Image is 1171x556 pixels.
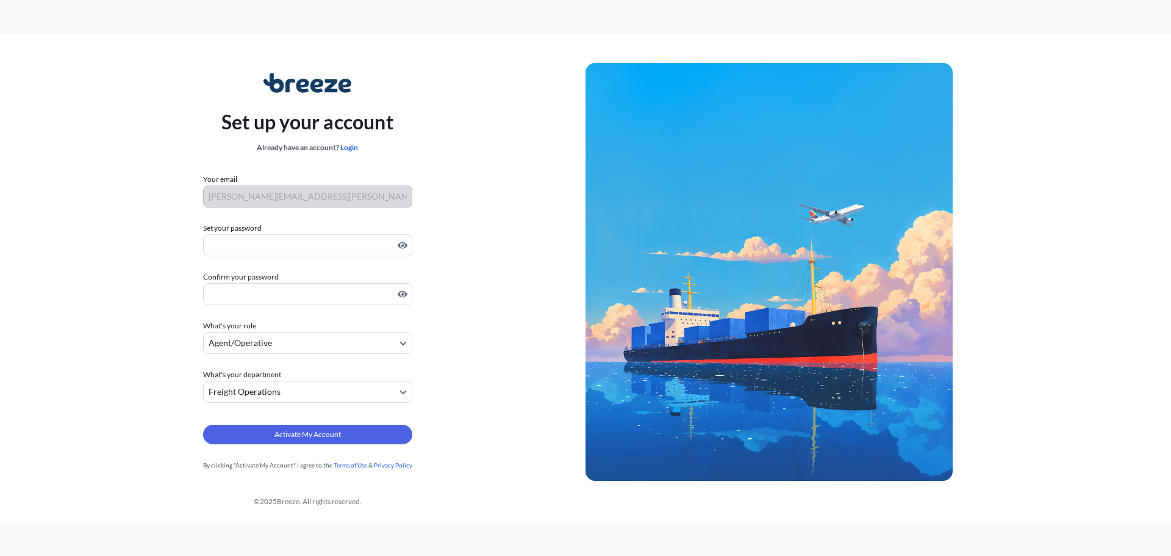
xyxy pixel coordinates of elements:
[203,173,237,186] label: Your email
[274,428,341,441] span: Activate My Account
[263,73,352,93] img: Breeze
[585,63,953,480] img: Ship illustration
[398,240,407,250] button: Show password
[203,369,281,381] span: What's your department
[374,461,412,469] a: Privacy Policy
[203,425,412,444] button: Activate My Account
[203,459,412,471] div: By clicking "Activate My Account" I agree to the &
[340,143,358,152] a: Login
[203,332,412,354] button: Agent/Operative
[203,222,412,234] label: Set your password
[209,337,272,349] span: Agent/Operative
[209,386,281,398] span: Freight Operations
[203,271,412,283] label: Confirm your password
[221,107,393,137] p: Set up your account
[29,496,585,508] div: © 2025 Breeze. All rights reserved.
[203,381,412,403] button: Freight Operations
[203,320,256,332] span: What's your role
[334,461,367,469] a: Terms of Use
[398,289,407,299] button: Show password
[203,186,412,208] input: Your email address
[221,142,393,154] div: Already have an account?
